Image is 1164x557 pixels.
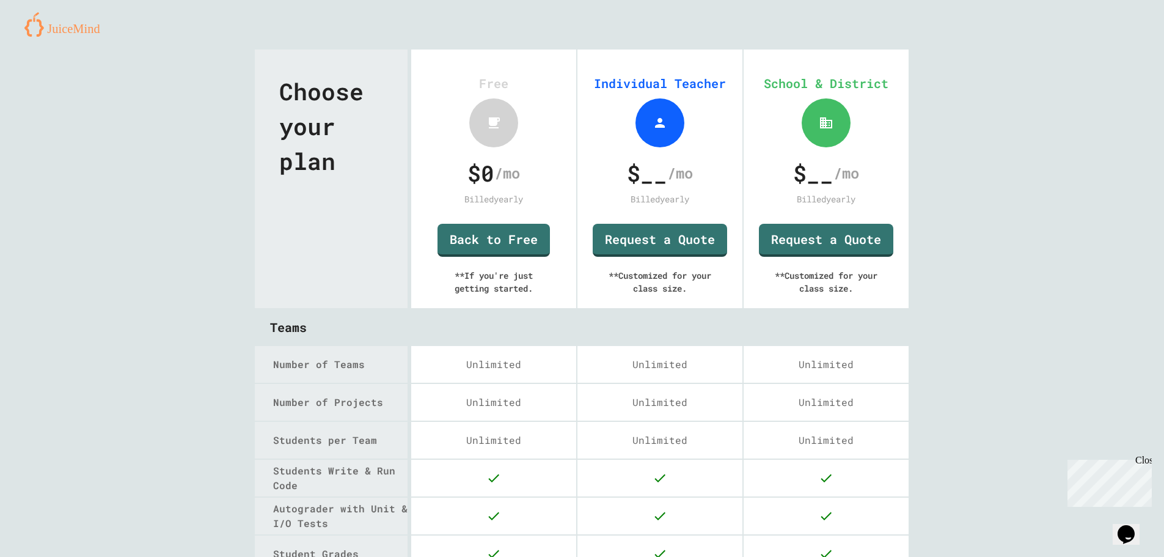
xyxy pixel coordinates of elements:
[273,395,408,410] div: Number of Projects
[793,157,833,190] span: $ __
[577,346,742,383] div: Unlimited
[577,422,742,459] div: Unlimited
[411,384,576,421] div: Unlimited
[756,257,896,307] div: ** Customized for your class size.
[593,224,727,257] a: Request a Quote
[467,157,494,190] span: $ 0
[590,74,730,92] div: Individual Teacher
[255,309,909,345] div: Teams
[273,501,408,531] div: Autograder with Unit & I/O Tests
[759,157,893,190] div: /mo
[1113,508,1152,545] iframe: chat widget
[744,384,909,421] div: Unlimited
[756,74,896,92] div: School & District
[593,157,727,190] div: /mo
[24,12,109,37] img: logo-orange.svg
[411,346,576,383] div: Unlimited
[590,257,730,307] div: ** Customized for your class size.
[756,193,896,205] div: Billed yearly
[423,74,564,92] div: Free
[744,346,909,383] div: Unlimited
[411,422,576,459] div: Unlimited
[577,384,742,421] div: Unlimited
[423,257,564,307] div: ** If you're just getting started.
[590,193,730,205] div: Billed yearly
[744,422,909,459] div: Unlimited
[255,50,408,308] div: Choose your plan
[5,5,84,78] div: Chat with us now!Close
[437,224,550,257] a: Back to Free
[426,157,561,190] div: /mo
[759,224,893,257] a: Request a Quote
[627,157,667,190] span: $ __
[273,357,408,372] div: Number of Teams
[273,463,408,493] div: Students Write & Run Code
[423,193,564,205] div: Billed yearly
[1063,455,1152,507] iframe: chat widget
[273,433,408,448] div: Students per Team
